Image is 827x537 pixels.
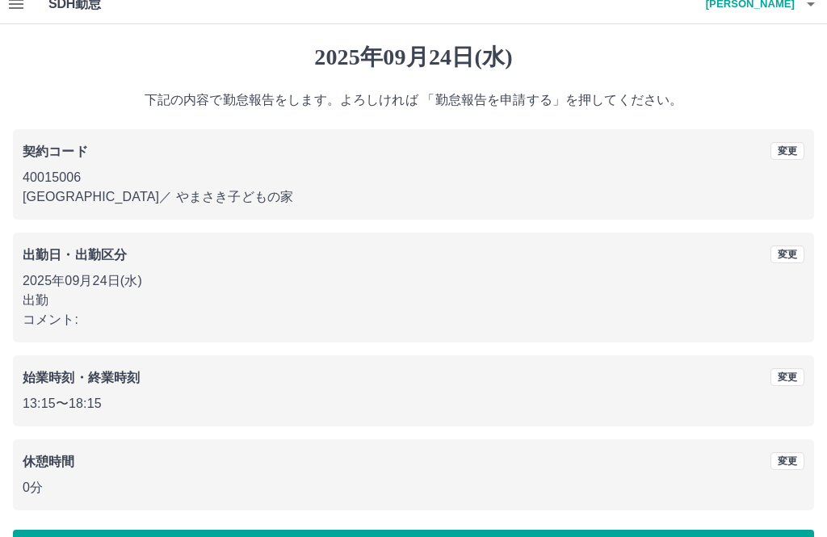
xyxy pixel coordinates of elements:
p: 40015006 [23,168,804,187]
h1: 2025年09月24日(水) [13,44,814,71]
b: 契約コード [23,145,88,158]
p: 下記の内容で勤怠報告をします。よろしければ 「勤怠報告を申請する」を押してください。 [13,90,814,110]
b: 出勤日・出勤区分 [23,248,127,262]
p: 13:15 〜 18:15 [23,394,804,413]
p: 0分 [23,478,804,497]
b: 始業時刻・終業時刻 [23,371,140,384]
button: 変更 [770,245,804,263]
button: 変更 [770,142,804,160]
p: コメント: [23,310,804,329]
b: 休憩時間 [23,455,75,468]
p: [GEOGRAPHIC_DATA] ／ やまさき子どもの家 [23,187,804,207]
button: 変更 [770,452,804,470]
p: 出勤 [23,291,804,310]
p: 2025年09月24日(水) [23,271,804,291]
button: 変更 [770,368,804,386]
